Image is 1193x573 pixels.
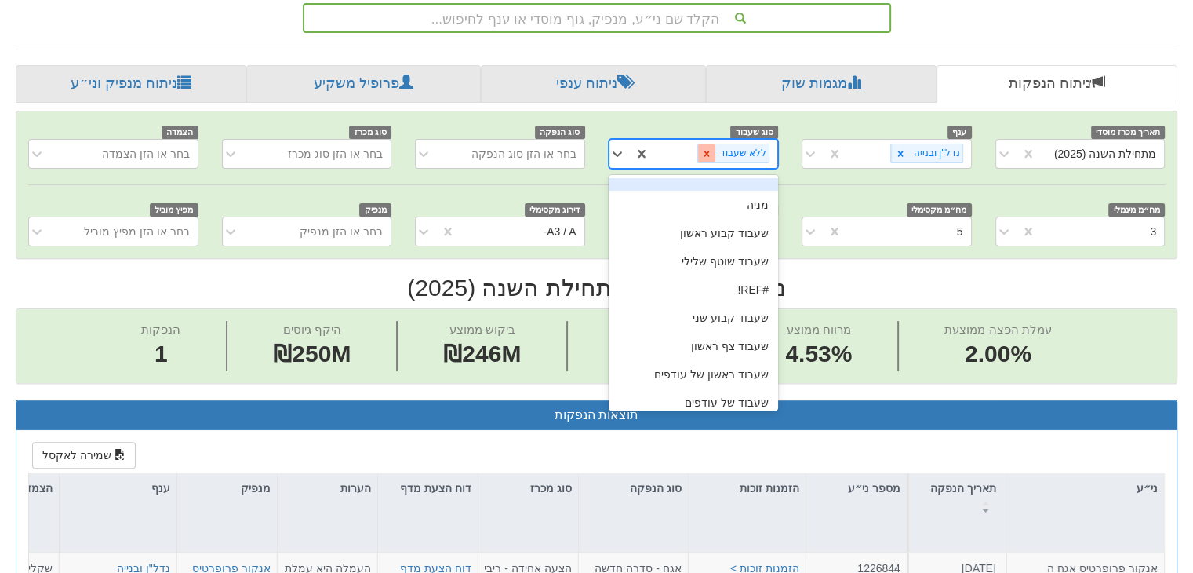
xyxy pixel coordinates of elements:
[944,323,1051,336] span: עמלת הפצה ממוצעת
[579,473,688,503] div: סוג הנפקה
[273,341,351,367] span: ₪250M
[16,65,246,103] a: ניתוח מנפיק וני״ע
[1054,146,1156,162] div: מתחילת השנה (2025)
[1108,203,1165,217] span: מח״מ מינמלי
[909,144,962,162] div: נדל"ן ובנייה
[16,275,1177,301] h2: ניתוח הנפקות - מתחילת השנה (2025)
[609,360,779,389] div: שעבוד ראשון של עודפים
[706,65,937,103] a: מגמות שוק
[481,65,706,103] a: ניתוח ענפי
[478,473,578,503] div: סוג מכרז
[907,203,972,217] span: מח״מ מקסימלי
[787,323,851,336] span: מרווח ממוצע
[32,442,136,469] button: שמירה לאקסל
[730,126,778,139] span: סוג שעבוד
[141,338,180,371] span: 1
[937,65,1177,103] a: ניתוח הנפקות
[141,323,180,336] span: הנפקות
[150,203,198,217] span: מפיץ מוביל
[1091,126,1165,139] span: תאריך מכרז מוסדי
[278,473,377,503] div: הערות
[60,473,176,503] div: ענף
[449,323,515,336] span: ביקוש ממוצע
[715,144,769,162] div: ללא שעבוד
[471,146,576,162] div: בחר או הזן סוג הנפקה
[28,408,1165,422] h3: תוצאות הנפקות
[283,323,341,336] span: היקף גיוסים
[1150,224,1156,239] div: 3
[609,332,779,360] div: שעבוד צף ראשון
[300,224,383,239] div: בחר או הזן מנפיק
[102,146,190,162] div: בחר או הזן הצמדה
[535,126,585,139] span: סוג הנפקה
[609,247,779,276] div: שעבוד שוטף שלילי
[378,473,478,521] div: דוח הצעת מדף
[443,341,521,367] span: ₪246M
[246,65,482,103] a: פרופיל משקיע
[359,203,391,217] span: מנפיק
[177,473,277,503] div: מנפיק
[609,219,779,247] div: שעבוד קבוע ראשון
[162,126,198,139] span: הצמדה
[1007,473,1164,503] div: ני״ע
[806,473,907,503] div: מספר ני״ע
[957,224,963,239] div: 5
[543,224,576,239] div: A3 / A-
[349,126,391,139] span: סוג מכרז
[609,304,779,332] div: שעבוד קבוע שני
[304,5,889,31] div: הקלד שם ני״ע, מנפיק, גוף מוסדי או ענף לחיפוש...
[609,389,779,417] div: שעבוד של עודפים
[525,203,585,217] span: דירוג מקסימלי
[84,224,190,239] div: בחר או הזן מפיץ מוביל
[909,473,1006,521] div: תאריך הנפקה
[785,338,852,371] span: 4.53%
[944,338,1051,371] span: 2.00%
[689,473,806,503] div: הזמנות זוכות
[609,276,779,304] div: #REF!
[947,126,972,139] span: ענף
[609,191,779,219] div: מניה
[288,146,383,162] div: בחר או הזן סוג מכרז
